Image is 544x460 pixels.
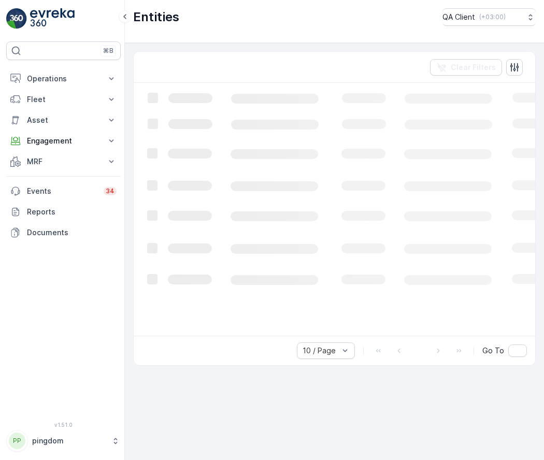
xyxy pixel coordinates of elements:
[482,346,504,356] span: Go To
[6,222,121,243] a: Documents
[27,94,100,105] p: Fleet
[479,13,506,21] p: ( +03:00 )
[6,131,121,151] button: Engagement
[32,436,106,446] p: pingdom
[30,8,75,29] img: logo_light-DOdMpM7g.png
[27,156,100,167] p: MRF
[27,74,100,84] p: Operations
[6,430,121,452] button: PPpingdom
[451,62,496,73] p: Clear Filters
[27,227,117,238] p: Documents
[6,89,121,110] button: Fleet
[27,115,100,125] p: Asset
[6,68,121,89] button: Operations
[27,207,117,217] p: Reports
[6,422,121,428] span: v 1.51.0
[133,9,179,25] p: Entities
[103,47,113,55] p: ⌘B
[6,151,121,172] button: MRF
[442,8,536,26] button: QA Client(+03:00)
[6,181,121,202] a: Events34
[442,12,475,22] p: QA Client
[430,59,502,76] button: Clear Filters
[27,186,97,196] p: Events
[6,110,121,131] button: Asset
[27,136,100,146] p: Engagement
[106,187,114,195] p: 34
[6,202,121,222] a: Reports
[6,8,27,29] img: logo
[9,433,25,449] div: PP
